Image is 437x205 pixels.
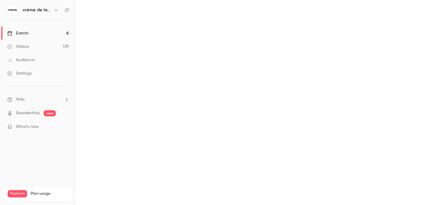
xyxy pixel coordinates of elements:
[62,124,69,130] iframe: Noticeable Trigger
[16,124,39,130] span: What's new
[7,44,29,50] div: Videos
[7,96,69,103] li: help-dropdown-opener
[23,7,51,13] h6: crème de la crème
[8,5,17,15] img: crème de la crème
[7,57,34,63] div: Audience
[16,110,40,116] a: SpeakerHub
[31,191,69,196] span: Plan usage
[16,96,25,103] span: Help
[44,110,56,116] span: new
[7,70,32,76] div: Settings
[7,30,28,36] div: Events
[8,190,27,197] span: Premium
